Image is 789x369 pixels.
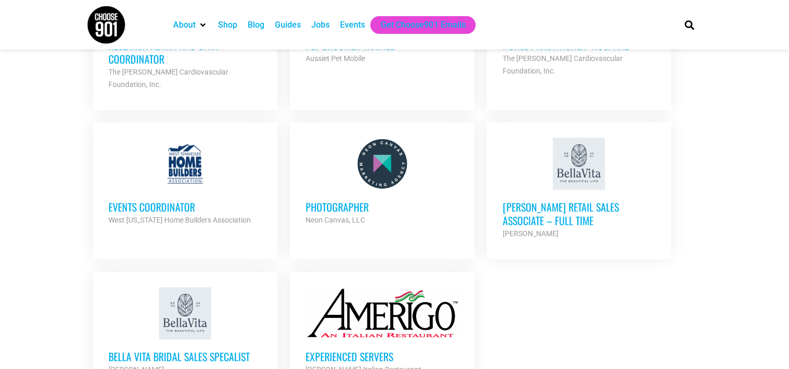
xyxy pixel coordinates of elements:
strong: [PERSON_NAME] [502,229,558,238]
a: Guides [275,19,301,31]
a: [PERSON_NAME] Retail Sales Associate – Full Time [PERSON_NAME] [487,122,671,255]
h3: Experienced Servers [306,350,459,363]
div: About [168,16,213,34]
div: Search [681,16,698,33]
strong: The [PERSON_NAME] Cardiovascular Foundation, Inc. [502,54,622,75]
strong: Aussiet Pet Mobile [306,54,365,63]
a: Jobs [311,19,330,31]
h3: Photographer [306,200,459,214]
strong: West [US_STATE] Home Builders Association [108,216,251,224]
a: Events [340,19,365,31]
strong: Neon Canvas, LLC [306,216,365,224]
a: Events Coordinator West [US_STATE] Home Builders Association [93,122,277,242]
h3: Research Admin and Data Coordinator [108,39,262,66]
h3: Events Coordinator [108,200,262,214]
a: Blog [248,19,264,31]
a: Shop [218,19,237,31]
h3: Bella Vita Bridal Sales Specalist [108,350,262,363]
h3: [PERSON_NAME] Retail Sales Associate – Full Time [502,200,656,227]
nav: Main nav [168,16,666,34]
strong: The [PERSON_NAME] Cardiovascular Foundation, Inc. [108,68,228,89]
a: Photographer Neon Canvas, LLC [290,122,475,242]
h3: Pet Groomer Trainee [306,39,459,52]
a: Get Choose901 Emails [381,19,465,31]
a: About [173,19,196,31]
